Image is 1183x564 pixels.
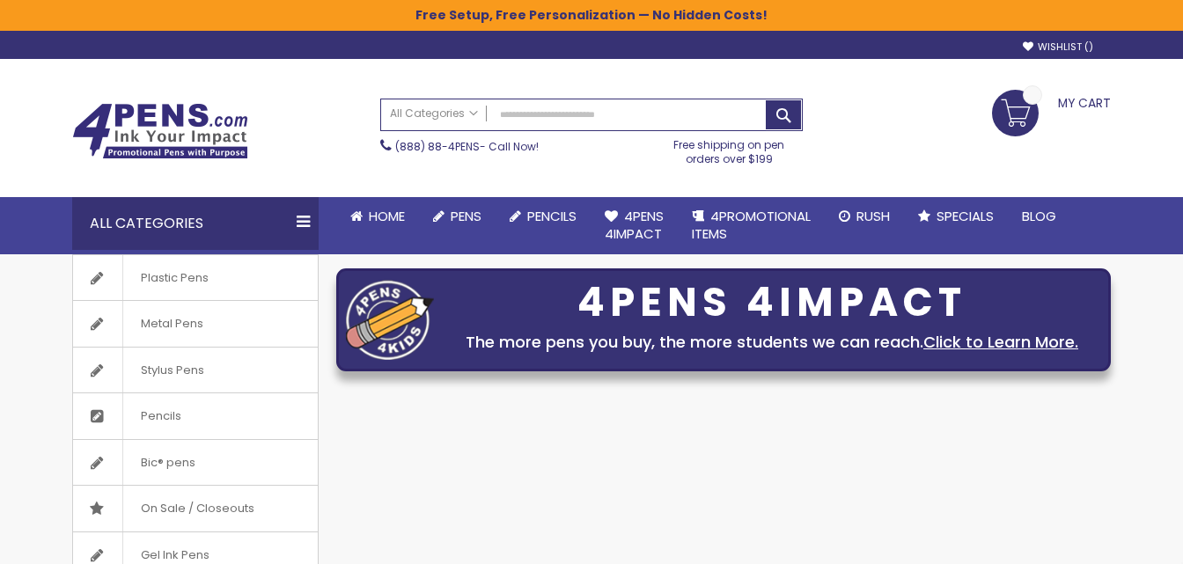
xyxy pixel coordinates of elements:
[73,393,318,439] a: Pencils
[937,207,994,225] span: Specials
[390,106,478,121] span: All Categories
[122,301,221,347] span: Metal Pens
[73,440,318,486] a: Bic® pens
[122,486,272,531] span: On Sale / Closeouts
[395,139,480,154] a: (888) 88-4PENS
[122,348,222,393] span: Stylus Pens
[122,255,226,301] span: Plastic Pens
[923,331,1078,353] a: Click to Learn More.
[527,207,577,225] span: Pencils
[73,486,318,531] a: On Sale / Closeouts
[381,99,487,128] a: All Categories
[122,393,199,439] span: Pencils
[72,197,319,250] div: All Categories
[1022,207,1056,225] span: Blog
[72,103,248,159] img: 4Pens Custom Pens and Promotional Products
[904,197,1008,236] a: Specials
[346,280,434,360] img: four_pen_logo.png
[678,197,825,254] a: 4PROMOTIONALITEMS
[419,197,496,236] a: Pens
[1023,40,1093,54] a: Wishlist
[73,255,318,301] a: Plastic Pens
[443,330,1101,355] div: The more pens you buy, the more students we can reach.
[692,207,811,243] span: 4PROMOTIONAL ITEMS
[122,440,213,486] span: Bic® pens
[605,207,664,243] span: 4Pens 4impact
[856,207,890,225] span: Rush
[336,197,419,236] a: Home
[369,207,405,225] span: Home
[656,131,804,166] div: Free shipping on pen orders over $199
[1008,197,1070,236] a: Blog
[451,207,481,225] span: Pens
[73,301,318,347] a: Metal Pens
[591,197,678,254] a: 4Pens4impact
[496,197,591,236] a: Pencils
[395,139,539,154] span: - Call Now!
[443,284,1101,321] div: 4PENS 4IMPACT
[73,348,318,393] a: Stylus Pens
[825,197,904,236] a: Rush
